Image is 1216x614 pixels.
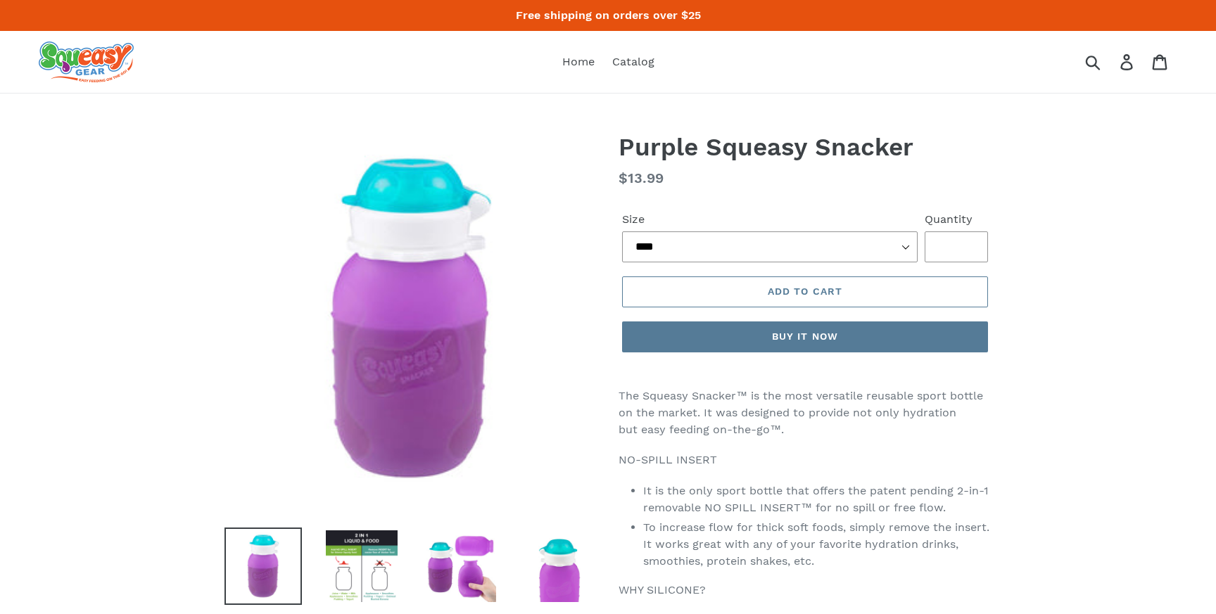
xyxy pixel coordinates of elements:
[605,51,661,72] a: Catalog
[619,170,664,186] span: $13.99
[768,286,842,297] span: Add to cart
[622,211,918,228] label: Size
[562,55,595,69] span: Home
[619,452,992,468] p: NO-SPILL INSERT
[224,527,302,605] img: Load image into Gallery viewer, Purple Squeasy Snacker
[520,527,597,605] img: Load image into Gallery viewer, Purple Squeasy Snacker
[555,51,602,72] a: Home
[622,321,988,352] button: Buy it now
[1090,46,1129,77] input: Search
[227,135,595,502] img: Purple Squeasy Snacker
[622,276,988,307] button: Add to cart
[925,211,988,228] label: Quantity
[643,519,992,570] li: To increase flow for thick soft foods, simply remove the insert. It works great with any of your ...
[323,527,400,605] img: Load image into Gallery viewer, Purple Squeasy Snacker
[612,55,654,69] span: Catalog
[422,527,499,605] img: Load image into Gallery viewer, Purple Squeasy Snacker
[619,582,992,599] p: WHY SILICONE?
[643,482,992,516] li: It is the only sport bottle that offers the patent pending 2-in-1 removable NO SPILL INSERT™ for ...
[619,388,992,438] p: The Squeasy Snacker™ is the most versatile reusable sport bottle on the market. It was designed t...
[619,132,992,162] h1: Purple Squeasy Snacker
[39,41,134,82] img: squeasy gear snacker portable food pouch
